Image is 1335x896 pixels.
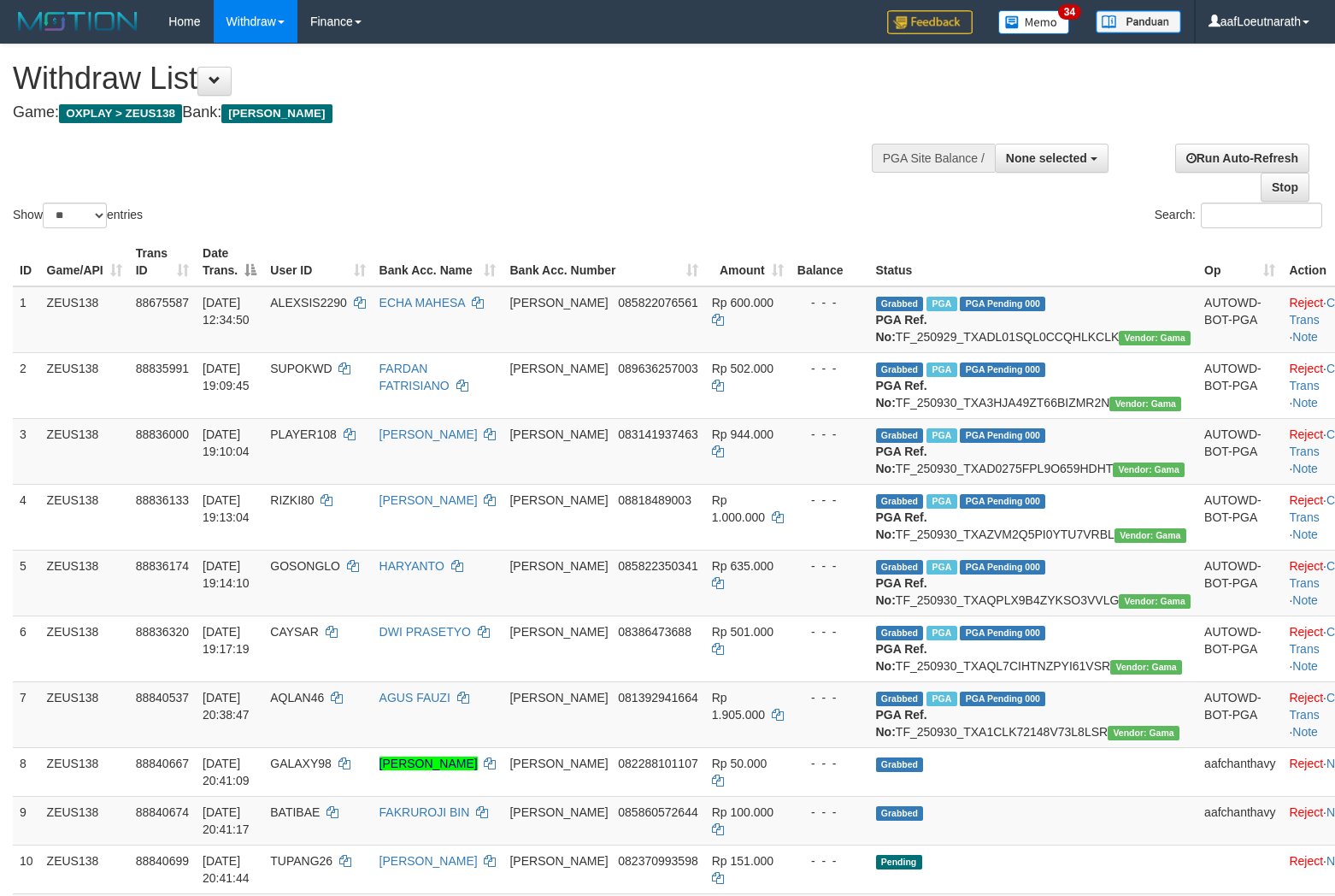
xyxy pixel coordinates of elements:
span: TUPANG26 [270,854,332,868]
span: Marked by aafpengsreynich [926,428,956,443]
th: ID [13,238,40,286]
a: ECHA MAHESA [379,296,465,309]
span: [DATE] 19:17:19 [203,625,250,656]
span: 88840667 [136,757,189,770]
span: [PERSON_NAME] [509,805,608,819]
span: [DATE] 20:41:17 [203,805,250,836]
div: - - - [797,557,862,575]
td: TF_250930_TXA3HJA49ZT66BIZMR2N [869,352,1198,418]
img: Button%20Memo.svg [998,10,1070,34]
span: PGA Pending [960,494,1045,509]
td: AUTOWD-BOT-PGA [1197,681,1282,747]
b: PGA Ref. No: [876,445,927,475]
th: User ID: activate to sort column ascending [263,238,372,286]
span: [DATE] 20:38:47 [203,691,250,722]
th: Bank Acc. Number: activate to sort column ascending [503,238,704,286]
span: Grabbed [876,297,924,311]
span: [PERSON_NAME] [509,427,608,441]
span: [PERSON_NAME] [509,296,608,309]
div: - - - [797,426,862,443]
td: aafchanthavy [1197,747,1282,796]
span: PLAYER108 [270,427,337,441]
span: Rp 100.000 [712,805,773,819]
a: [PERSON_NAME] [379,757,478,770]
td: AUTOWD-BOT-PGA [1197,484,1282,550]
span: [PERSON_NAME] [509,691,608,704]
span: None selected [1006,151,1087,165]
span: Copy 08818489003 to clipboard [618,493,691,507]
a: [PERSON_NAME] [379,854,478,868]
span: PGA Pending [960,626,1045,640]
span: PGA Pending [960,692,1045,706]
a: Reject [1289,559,1323,573]
span: PGA Pending [960,363,1045,377]
div: - - - [797,294,862,311]
th: Game/API: activate to sort column ascending [40,238,129,286]
span: Grabbed [876,428,924,443]
span: CAYSAR [270,625,319,639]
div: - - - [797,623,862,640]
span: 88836174 [136,559,189,573]
span: 34 [1058,4,1081,20]
span: [DATE] 19:09:45 [203,362,250,392]
span: Marked by aafpengsreynich [926,297,956,311]
td: 7 [13,681,40,747]
span: Copy 085822350341 to clipboard [618,559,697,573]
a: Note [1292,528,1318,541]
select: Showentries [43,203,107,228]
td: 9 [13,796,40,845]
td: 3 [13,418,40,484]
span: Vendor URL: https://trx31.1velocity.biz [1109,397,1181,411]
span: [PERSON_NAME] [509,757,608,770]
td: ZEUS138 [40,681,129,747]
span: Copy 089636257003 to clipboard [618,362,697,375]
span: Marked by aafpengsreynich [926,494,956,509]
span: [PERSON_NAME] [221,104,332,123]
span: Rp 600.000 [712,296,773,309]
span: Vendor URL: https://trx31.1velocity.biz [1119,594,1191,609]
div: - - - [797,492,862,509]
img: panduan.png [1096,10,1181,33]
td: TF_250930_TXAD0275FPL9O659HDHT [869,418,1198,484]
td: AUTOWD-BOT-PGA [1197,352,1282,418]
span: Rp 502.000 [712,362,773,375]
td: TF_250930_TXAQL7CIHTNZPYI61VSR [869,616,1198,681]
span: PGA Pending [960,297,1045,311]
span: PGA Pending [960,560,1045,575]
span: Rp 151.000 [712,854,773,868]
span: Rp 501.000 [712,625,773,639]
span: [DATE] 20:41:09 [203,757,250,787]
span: Copy 082288101107 to clipboard [618,757,697,770]
span: Marked by aafpengsreynich [926,560,956,575]
span: GALAXY98 [270,757,332,770]
input: Search: [1201,203,1322,228]
span: GOSONGLO [270,559,340,573]
h1: Withdraw List [13,62,873,96]
a: HARYANTO [379,559,444,573]
a: Reject [1289,625,1323,639]
td: ZEUS138 [40,747,129,796]
td: ZEUS138 [40,418,129,484]
td: 2 [13,352,40,418]
b: PGA Ref. No: [876,642,927,673]
a: Note [1292,593,1318,607]
th: Op: activate to sort column ascending [1197,238,1282,286]
button: None selected [995,144,1109,173]
span: Grabbed [876,757,924,772]
label: Show entries [13,203,143,228]
a: Note [1292,462,1318,475]
label: Search: [1155,203,1322,228]
td: 10 [13,845,40,893]
a: Reject [1289,757,1323,770]
td: ZEUS138 [40,352,129,418]
span: Marked by aafpengsreynich [926,626,956,640]
td: 8 [13,747,40,796]
a: Reject [1289,854,1323,868]
span: Rp 1.000.000 [712,493,765,524]
b: PGA Ref. No: [876,708,927,739]
td: 4 [13,484,40,550]
span: 88840674 [136,805,189,819]
span: ALEXSIS2290 [270,296,347,309]
td: 1 [13,286,40,353]
th: Trans ID: activate to sort column ascending [129,238,196,286]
